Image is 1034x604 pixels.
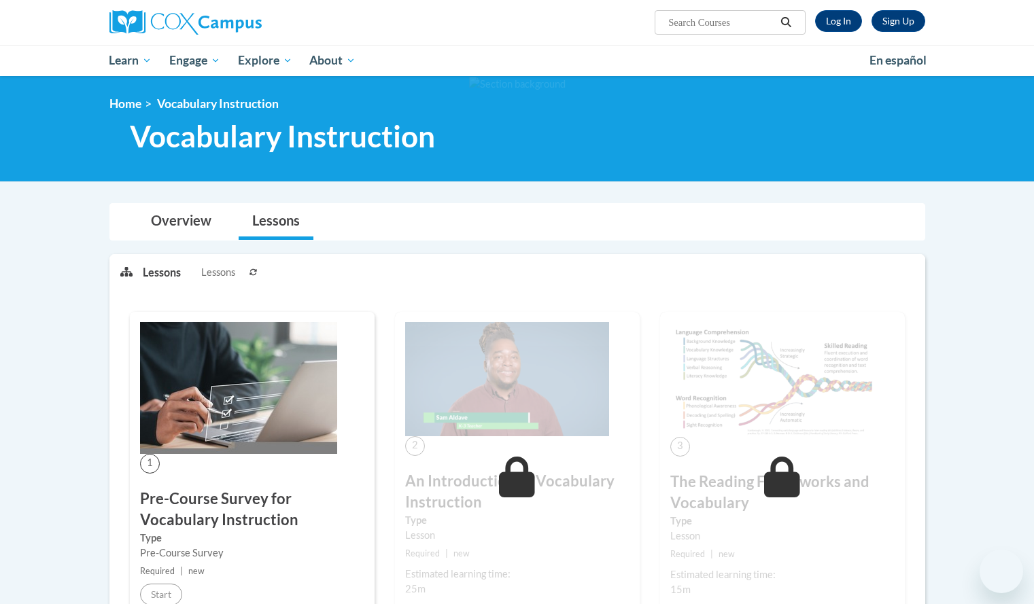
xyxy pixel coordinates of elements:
span: Engage [169,52,220,69]
img: Cox Campus [109,10,262,35]
img: Course Image [670,322,874,437]
img: Course Image [405,322,609,436]
div: Estimated learning time: [670,567,895,582]
a: Cox Campus [109,10,368,35]
a: Log In [815,10,862,32]
span: | [180,566,183,576]
a: En español [861,46,935,75]
span: Required [140,566,175,576]
h3: An Introduction to Vocabulary Instruction [405,471,630,513]
a: Explore [229,45,301,76]
label: Type [405,513,630,528]
label: Type [670,514,895,529]
div: Lesson [670,529,895,544]
span: new [188,566,205,576]
span: Lessons [201,265,235,280]
span: Vocabulary Instruction [130,118,435,154]
span: 2 [405,436,425,456]
a: Engage [160,45,229,76]
h3: The Reading Frameworks and Vocabulary [670,472,895,514]
a: Home [109,96,141,111]
span: Required [670,549,705,559]
h3: Pre-Course Survey for Vocabulary Instruction [140,488,364,531]
img: Section background [469,77,566,92]
p: Lessons [143,265,181,280]
span: new [453,548,470,558]
span: Required [405,548,440,558]
span: About [309,52,356,69]
span: En español [869,53,927,67]
input: Search Courses [667,14,776,31]
div: Lesson [405,528,630,543]
span: | [445,548,448,558]
a: Register [872,10,925,32]
span: | [710,549,713,559]
div: Main menu [89,45,946,76]
span: Explore [238,52,292,69]
img: Course Image [140,322,337,454]
label: Type [140,531,364,546]
a: Learn [101,45,161,76]
span: 3 [670,437,690,457]
a: Lessons [239,204,313,240]
div: Pre-Course Survey [140,546,364,561]
a: About [300,45,364,76]
span: new [719,549,735,559]
a: Overview [137,204,225,240]
span: Vocabulary Instruction [157,96,279,111]
span: 15m [670,584,691,595]
iframe: Button to launch messaging window [980,550,1023,593]
span: Learn [109,52,152,69]
span: 25m [405,583,426,594]
span: 1 [140,454,160,474]
button: Search [776,14,796,31]
div: Estimated learning time: [405,567,630,582]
